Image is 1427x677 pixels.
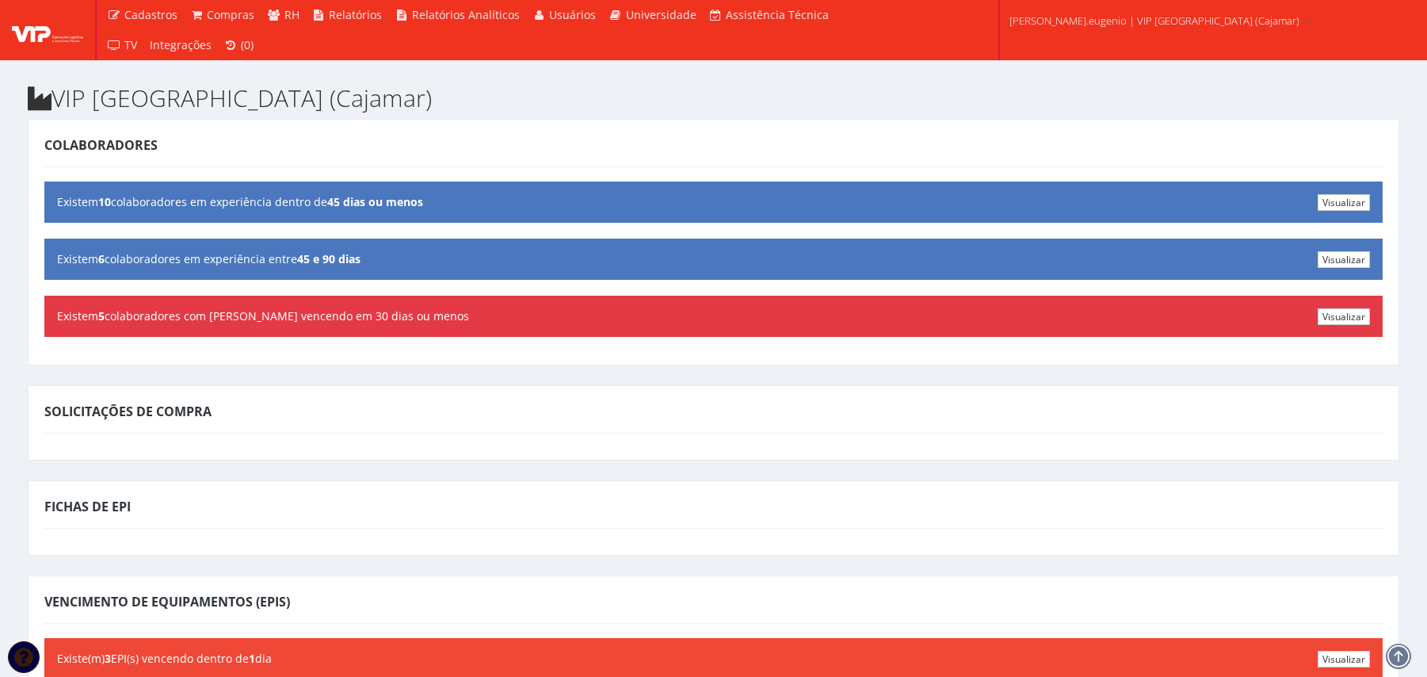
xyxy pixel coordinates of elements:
span: Relatórios [329,7,382,22]
b: 5 [98,308,105,323]
span: Fichas de EPI [44,498,131,515]
span: Colaboradores [44,136,158,154]
b: 1 [249,651,255,666]
a: Visualizar [1318,251,1370,268]
div: Existem colaboradores em experiência entre [44,239,1383,280]
b: 3 [105,651,111,666]
b: 45 dias ou menos [327,194,423,209]
div: Existem colaboradores com [PERSON_NAME] vencendo em 30 dias ou menos [44,296,1383,337]
a: Visualizar [1318,194,1370,211]
span: RH [284,7,300,22]
span: Integrações [150,37,212,52]
span: Compras [207,7,254,22]
span: TV [124,37,137,52]
a: Integrações [143,30,218,60]
img: logo [12,18,83,42]
a: (0) [218,30,261,60]
span: Cadastros [124,7,177,22]
span: Solicitações de Compra [44,403,212,420]
span: (0) [241,37,254,52]
span: Universidade [626,7,696,22]
span: Usuários [549,7,596,22]
div: Existem colaboradores em experiência dentro de [44,182,1383,223]
b: 45 e 90 dias [297,251,361,266]
span: Vencimento de Equipamentos (EPIs) [44,593,290,610]
b: 10 [98,194,111,209]
span: Relatórios Analíticos [412,7,520,22]
a: TV [101,30,143,60]
a: Visualizar [1318,651,1370,667]
h2: VIP [GEOGRAPHIC_DATA] (Cajamar) [28,85,1399,111]
span: [PERSON_NAME].eugenio | VIP [GEOGRAPHIC_DATA] (Cajamar) [1009,13,1299,29]
span: Assistência Técnica [726,7,829,22]
b: 6 [98,251,105,266]
a: Visualizar [1318,308,1370,325]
